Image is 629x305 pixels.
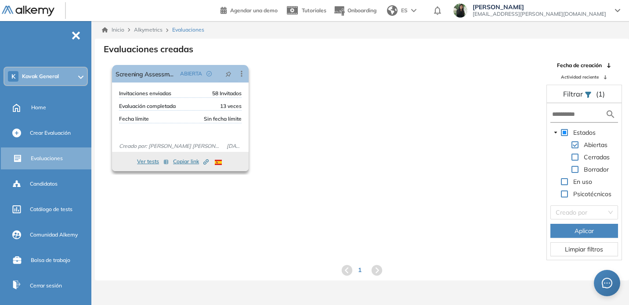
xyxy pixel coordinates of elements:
img: ESP [215,160,222,165]
span: En uso [571,176,594,187]
span: Comunidad Alkemy [30,231,78,239]
span: [EMAIL_ADDRESS][PERSON_NAME][DOMAIN_NAME] [473,11,606,18]
span: Estados [573,129,596,136]
span: check-circle [206,71,212,76]
span: Bolsa de trabajo [31,256,70,264]
span: Cerrar sesión [30,282,62,290]
span: message [602,278,612,288]
img: Logo [2,6,54,17]
button: Copiar link [173,156,209,167]
span: Psicotécnicos [573,190,611,198]
span: 58 Invitados [212,90,242,97]
span: K [11,73,15,80]
h3: Evaluaciones creadas [104,44,193,54]
span: En uso [573,178,592,186]
span: Fecha límite [119,115,149,123]
span: [PERSON_NAME] [473,4,606,11]
button: Limpiar filtros [550,242,618,256]
span: Onboarding [347,7,376,14]
span: Evaluación completada [119,102,176,110]
span: Borrador [584,165,609,173]
span: Abiertas [582,140,609,150]
span: Home [31,104,46,111]
span: Cerradas [584,153,610,161]
span: Cerradas [582,152,611,162]
span: Alkymetrics [134,26,163,33]
span: ABIERTA [180,70,202,78]
button: pushpin [219,67,238,81]
span: Psicotécnicos [571,189,613,199]
span: Fecha de creación [557,61,602,69]
span: Invitaciones enviadas [119,90,171,97]
img: search icon [605,109,616,120]
span: Copiar link [173,158,209,165]
span: Estados [571,127,597,138]
span: Tutoriales [302,7,326,14]
span: pushpin [225,70,231,77]
span: Aplicar [575,226,594,236]
span: Candidatos [30,180,58,188]
span: Sin fecha límite [204,115,242,123]
span: Evaluaciones [31,154,63,162]
img: arrow [411,9,416,12]
span: Actividad reciente [561,74,599,80]
span: 1 [358,266,361,275]
span: Limpiar filtros [565,244,603,254]
span: Evaluaciones [172,26,204,34]
button: Onboarding [333,1,376,20]
a: Inicio [102,26,124,34]
span: Abiertas [584,141,607,149]
span: 13 veces [220,102,242,110]
span: Crear Evaluación [30,129,71,137]
span: Creado por: [PERSON_NAME] [PERSON_NAME] [116,142,223,150]
span: Kavak General [22,73,59,80]
span: ES [401,7,408,14]
span: Agendar una demo [230,7,278,14]
span: caret-down [553,130,558,135]
button: Aplicar [550,224,618,238]
span: Borrador [582,164,611,175]
a: Agendar una demo [221,4,278,15]
span: (1) [596,89,605,99]
button: Ver tests [137,156,169,167]
span: Catálogo de tests [30,205,72,213]
img: world [387,5,398,16]
span: [DATE] [223,142,245,150]
span: Filtrar [563,90,585,98]
a: Screening Assessment - IA Training [116,65,177,83]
